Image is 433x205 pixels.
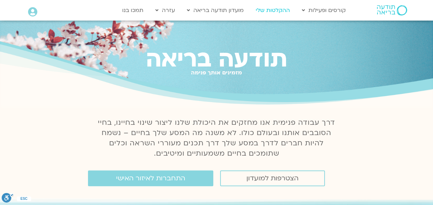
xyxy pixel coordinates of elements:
span: התחברות לאיזור האישי [116,174,185,182]
a: עזרה [152,4,178,17]
a: הצטרפות למועדון [220,170,325,186]
a: תמכו בנו [119,4,147,17]
a: ההקלטות שלי [252,4,293,17]
span: הצטרפות למועדון [246,174,298,182]
a: מועדון תודעה בריאה [183,4,247,17]
p: דרך עבודה פנימית אנו מחזקים את היכולת שלנו ליצור שינוי בחיינו, בחיי הסובבים אותנו ובעולם כולו. לא... [94,118,339,159]
img: תודעה בריאה [377,5,407,15]
a: התחברות לאיזור האישי [88,170,213,186]
a: קורסים ופעילות [298,4,349,17]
